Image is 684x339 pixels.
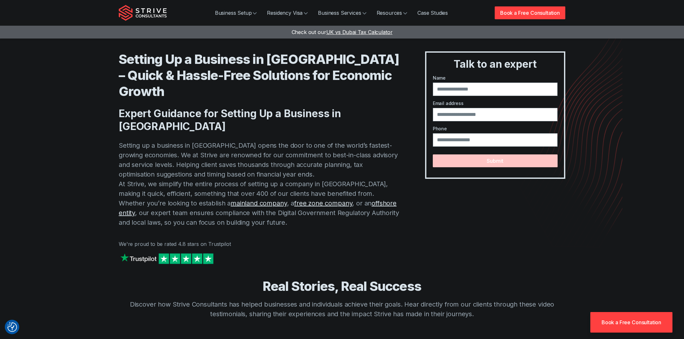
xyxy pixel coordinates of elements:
span: UK vs Dubai Tax Calculator [326,29,393,35]
h2: Expert Guidance for Setting Up a Business in [GEOGRAPHIC_DATA] [119,107,399,133]
h1: Setting Up a Business in [GEOGRAPHIC_DATA] – Quick & Hassle-Free Solutions for Economic Growth [119,51,399,100]
img: Revisit consent button [7,322,17,332]
a: Residency Visa [262,6,313,19]
button: Submit [433,154,558,167]
h3: Real Stories, Real Success [119,278,565,294]
img: Strive on Trustpilot [119,252,215,265]
button: Consent Preferences [7,322,17,332]
a: mainland company [231,199,287,207]
a: Resources [372,6,413,19]
label: Email address [433,100,558,107]
p: Discover how Strive Consultants has helped businesses and individuals achieve their goals. Hear d... [119,300,565,319]
a: Book a Free Consultation [590,312,672,333]
a: Business Services [313,6,371,19]
p: We're proud to be rated 4.8 stars on Trustpilot [119,240,399,248]
h3: Talk to an expert [429,58,561,71]
label: Phone [433,125,558,132]
a: free zone company [294,199,352,207]
a: Business Setup [210,6,262,19]
img: Strive Consultants [119,5,167,21]
label: Name [433,74,558,81]
a: Book a Free Consultation [495,6,565,19]
a: Case Studies [412,6,453,19]
p: Setting up a business in [GEOGRAPHIC_DATA] opens the door to one of the world’s fastest-growing e... [119,141,399,227]
a: Check out ourUK vs Dubai Tax Calculator [292,29,393,35]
